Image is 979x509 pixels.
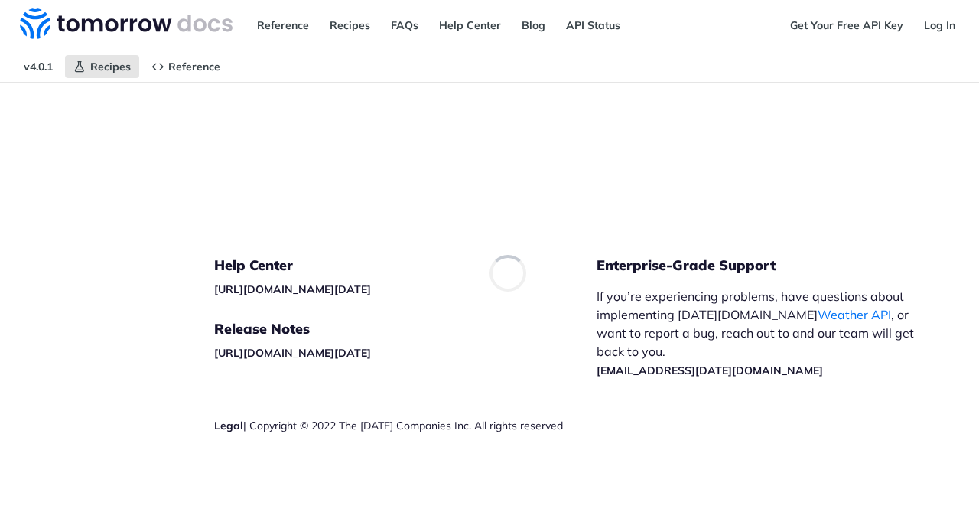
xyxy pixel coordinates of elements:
a: Recipes [321,14,379,37]
a: [EMAIL_ADDRESS][DATE][DOMAIN_NAME] [597,364,823,377]
h5: Enterprise-Grade Support [597,256,941,275]
a: Legal [214,419,243,432]
a: API Status [558,14,629,37]
h5: Release Notes [214,320,597,338]
a: Weather API [818,307,891,322]
a: Help Center [431,14,509,37]
a: Get Your Free API Key [782,14,912,37]
a: Reference [249,14,317,37]
a: [URL][DOMAIN_NAME][DATE] [214,346,371,360]
a: FAQs [382,14,427,37]
p: If you’re experiencing problems, have questions about implementing [DATE][DOMAIN_NAME] , or want ... [597,287,916,379]
span: v4.0.1 [15,55,61,78]
a: Log In [916,14,964,37]
a: Recipes [65,55,139,78]
span: Recipes [90,60,131,73]
div: | Copyright © 2022 The [DATE] Companies Inc. All rights reserved [214,418,597,433]
h5: Help Center [214,256,597,275]
a: Reference [143,55,229,78]
a: Blog [513,14,554,37]
span: Reference [168,60,220,73]
img: Tomorrow.io Weather API Docs [20,8,233,39]
a: [URL][DOMAIN_NAME][DATE] [214,282,371,296]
